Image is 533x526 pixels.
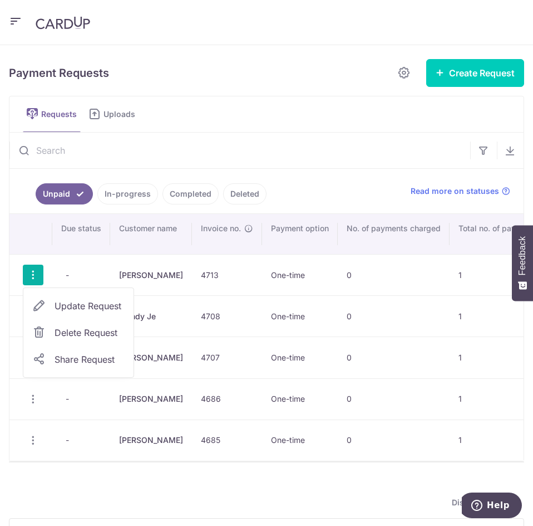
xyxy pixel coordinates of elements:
td: [PERSON_NAME] [110,378,192,420]
td: 4713 [192,254,262,295]
th: Due status [52,214,110,254]
img: CardUp [36,16,90,30]
span: Invoice no. [201,223,241,234]
td: Shindy Je [110,295,192,337]
td: 4686 [192,378,262,420]
a: In-progress [97,183,158,204]
td: One-time [262,295,338,337]
td: 4685 [192,420,262,461]
td: 4708 [192,295,262,337]
td: One-time [262,337,338,378]
td: One-time [262,378,338,420]
span: - [61,267,73,283]
span: Dismiss guide [452,496,520,509]
td: 0 [338,254,450,295]
span: No. of payments charged [347,223,441,234]
a: Deleted [223,183,266,204]
th: Customer name [110,214,192,254]
iframe: Opens a widget where you can find more information [462,493,522,520]
input: Search [9,133,470,168]
a: Uploads [85,96,143,132]
td: [PERSON_NAME] [110,254,192,295]
td: 4707 [192,337,262,378]
th: Payment option [262,214,338,254]
span: Read more on statuses [411,186,499,197]
span: Payment option [271,223,329,234]
a: Requests [23,96,81,132]
td: 0 [338,420,450,461]
td: [PERSON_NAME] [110,420,192,461]
span: Requests [41,109,81,120]
span: - [61,391,73,407]
th: No. of payments charged [338,214,450,254]
h5: Payment Requests [9,64,109,82]
span: Uploads [103,109,143,120]
td: One-time [262,420,338,461]
td: One-time [262,254,338,295]
th: Invoice no. [192,214,262,254]
td: 0 [338,295,450,337]
button: Create Request [426,59,524,87]
td: [PERSON_NAME] [110,337,192,378]
span: - [61,432,73,448]
a: Read more on statuses [411,186,510,197]
span: Feedback [517,236,527,275]
a: Completed [162,183,219,204]
button: Feedback - Show survey [512,225,533,301]
td: 0 [338,378,450,420]
a: Unpaid [36,183,93,204]
td: 0 [338,337,450,378]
